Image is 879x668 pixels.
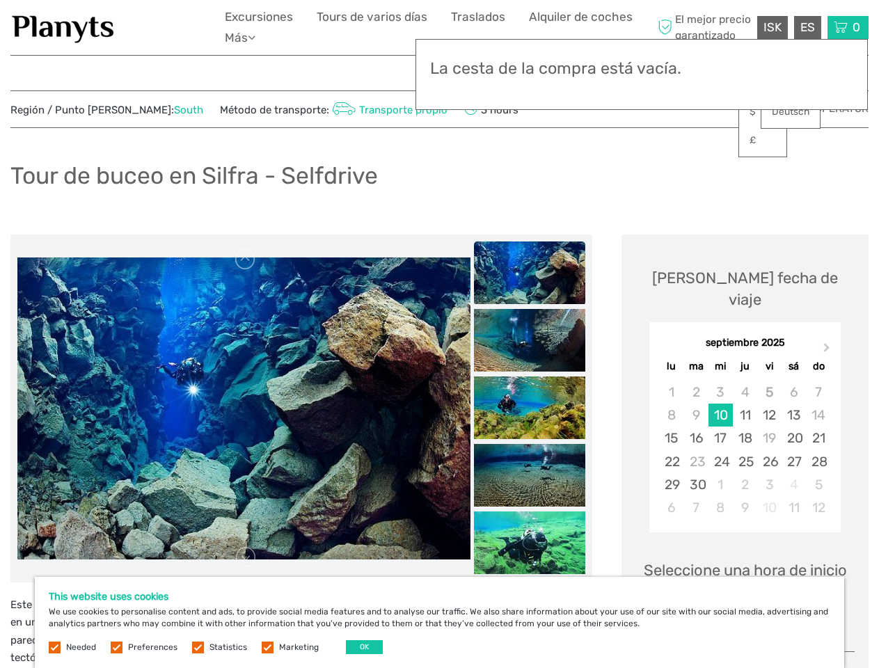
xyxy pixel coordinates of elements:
img: 46eed6162d7e49abbc6ab15158b6d207_slider_thumbnail.jpg [474,241,585,304]
img: 610a542fc2984a57849ced726f9a981d_slider_thumbnail.jpg [474,309,585,372]
div: Choose miércoles, 24 de septiembre de 2025 [708,450,733,473]
a: Traslados [451,7,505,27]
a: Más [225,28,255,48]
label: Marketing [279,642,319,653]
div: Choose sábado, 27 de septiembre de 2025 [782,450,806,473]
a: £ [739,128,786,153]
img: 46eed6162d7e49abbc6ab15158b6d207_main_slider.jpg [17,257,470,559]
h3: La cesta de la compra está vacía. [430,59,853,79]
div: Choose lunes, 15 de septiembre de 2025 [659,427,683,450]
div: Choose miércoles, 10 de septiembre de 2025 [708,404,733,427]
p: Este emocionante recorrido lo lleva a la fisura de Silfra, que está llena de agua dulce de manant... [10,596,592,667]
div: Choose viernes, 3 de octubre de 2025 [757,473,782,496]
div: Choose jueves, 25 de septiembre de 2025 [733,450,757,473]
div: Not available viernes, 10 de octubre de 2025 [757,496,782,519]
div: Not available martes, 23 de septiembre de 2025 [684,450,708,473]
div: Choose miércoles, 17 de septiembre de 2025 [708,427,733,450]
div: Choose sábado, 20 de septiembre de 2025 [782,427,806,450]
label: Statistics [209,642,247,653]
div: Choose martes, 30 de septiembre de 2025 [684,473,708,496]
div: lu [659,357,683,376]
a: Alquiler de coches [529,7,633,27]
div: Not available lunes, 1 de septiembre de 2025 [659,381,683,404]
img: 11cf85dba88b4c748b032d7ffa98a928_slider_thumbnail.jpg [474,376,585,439]
div: Not available domingo, 7 de septiembre de 2025 [806,381,830,404]
a: South [174,104,203,116]
span: Región / Punto [PERSON_NAME]: [10,103,203,118]
label: Preferences [128,642,177,653]
img: 1453-555b4ac7-172b-4ae9-927d-298d0724a4f4_logo_small.jpg [10,10,116,45]
div: Choose sábado, 11 de octubre de 2025 [782,496,806,519]
button: Open LiveChat chat widget [160,22,177,38]
div: Choose domingo, 21 de septiembre de 2025 [806,427,830,450]
div: Choose lunes, 29 de septiembre de 2025 [659,473,683,496]
div: do [806,357,830,376]
div: Choose domingo, 12 de octubre de 2025 [806,496,830,519]
div: ma [684,357,708,376]
button: OK [346,640,383,654]
div: mi [708,357,733,376]
div: Not available jueves, 4 de septiembre de 2025 [733,381,757,404]
a: Excursiones [225,7,293,27]
h5: This website uses cookies [49,591,830,603]
div: Choose lunes, 6 de octubre de 2025 [659,496,683,519]
a: Transporte propio [329,104,448,116]
div: Not available viernes, 5 de septiembre de 2025 [757,381,782,404]
span: El mejor precio garantizado [654,12,754,42]
button: Next Month [817,340,839,362]
img: 5b2f5c1b8a2a498286361b2c66f65cdc_slider_thumbnail.jpg [474,511,585,574]
div: Choose viernes, 26 de septiembre de 2025 [757,450,782,473]
div: Not available martes, 2 de septiembre de 2025 [684,381,708,404]
div: Not available miércoles, 3 de septiembre de 2025 [708,381,733,404]
div: vi [757,357,782,376]
div: Choose jueves, 2 de octubre de 2025 [733,473,757,496]
div: month 2025-09 [654,381,836,519]
div: Not available viernes, 19 de septiembre de 2025 [757,427,782,450]
div: Choose jueves, 18 de septiembre de 2025 [733,427,757,450]
span: Método de transporte: [220,100,448,119]
div: ES [794,16,821,39]
span: Seleccione una hora de inicio [644,559,847,581]
div: Choose miércoles, 1 de octubre de 2025 [708,473,733,496]
div: We use cookies to personalise content and ads, to provide social media features and to analyse ou... [35,577,844,668]
div: septiembre 2025 [649,336,841,351]
div: Choose jueves, 11 de septiembre de 2025 [733,404,757,427]
div: Choose lunes, 22 de septiembre de 2025 [659,450,683,473]
span: 0 [850,20,862,34]
a: $ [739,100,786,125]
div: Not available sábado, 6 de septiembre de 2025 [782,381,806,404]
div: Not available sábado, 4 de octubre de 2025 [782,473,806,496]
div: Choose jueves, 9 de octubre de 2025 [733,496,757,519]
div: Choose martes, 16 de septiembre de 2025 [684,427,708,450]
div: Not available lunes, 8 de septiembre de 2025 [659,404,683,427]
a: Deutsch [761,100,820,125]
div: Choose miércoles, 8 de octubre de 2025 [708,496,733,519]
div: sá [782,357,806,376]
label: Needed [66,642,96,653]
h1: Tour de buceo en Silfra - Selfdrive [10,161,378,190]
div: Choose sábado, 13 de septiembre de 2025 [782,404,806,427]
div: Choose domingo, 5 de octubre de 2025 [806,473,830,496]
a: Tours de varios días [317,7,427,27]
div: Choose viernes, 12 de septiembre de 2025 [757,404,782,427]
div: ju [733,357,757,376]
img: a882c3aa5ec44abb8b11f1dd3e885132_slider_thumbnail.jpg [474,444,585,507]
p: We're away right now. Please check back later! [19,24,157,35]
div: Not available martes, 9 de septiembre de 2025 [684,404,708,427]
span: ISK [763,20,782,34]
div: Not available domingo, 14 de septiembre de 2025 [806,404,830,427]
div: Choose domingo, 28 de septiembre de 2025 [806,450,830,473]
div: [PERSON_NAME] fecha de viaje [635,267,855,311]
div: Choose martes, 7 de octubre de 2025 [684,496,708,519]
